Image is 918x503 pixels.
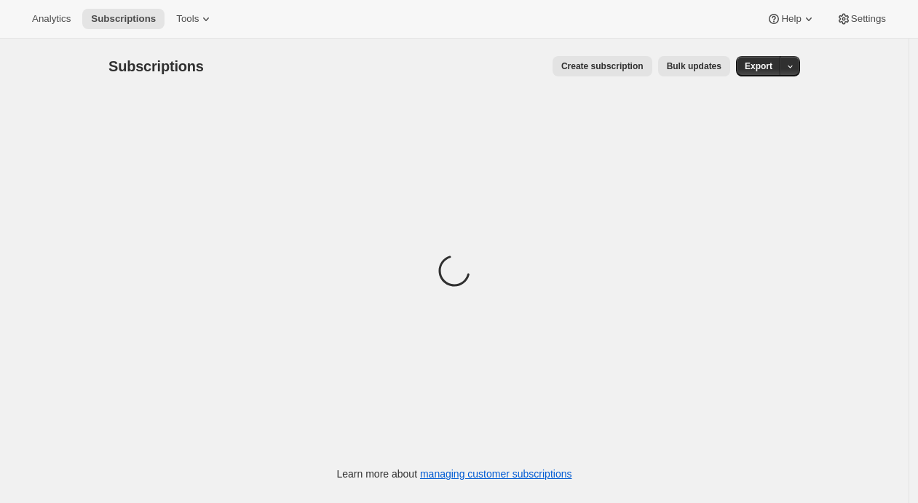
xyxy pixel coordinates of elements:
span: Create subscription [561,60,644,72]
button: Settings [828,9,895,29]
p: Learn more about [337,467,572,481]
button: Create subscription [553,56,652,76]
span: Bulk updates [667,60,721,72]
button: Subscriptions [82,9,165,29]
button: Bulk updates [658,56,730,76]
span: Tools [176,13,199,25]
button: Analytics [23,9,79,29]
span: Subscriptions [91,13,156,25]
span: Analytics [32,13,71,25]
button: Help [758,9,824,29]
span: Export [745,60,772,72]
span: Help [781,13,801,25]
button: Export [736,56,781,76]
span: Settings [851,13,886,25]
span: Subscriptions [108,58,204,74]
a: managing customer subscriptions [420,468,572,480]
button: Tools [167,9,222,29]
